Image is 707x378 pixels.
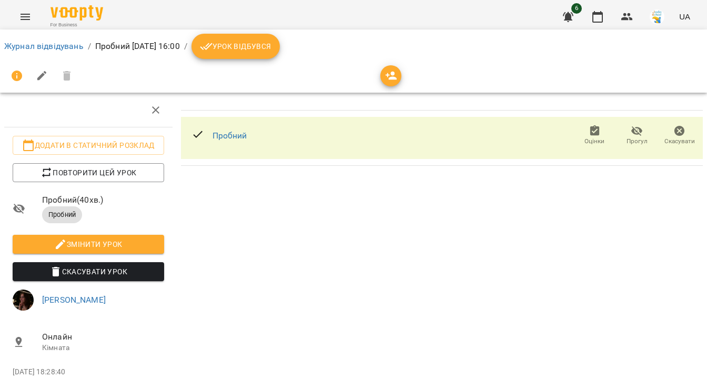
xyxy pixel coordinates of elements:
span: Додати в статичний розклад [21,139,156,152]
span: For Business [50,22,103,28]
button: Menu [13,4,38,29]
button: Скасувати [658,121,701,151]
li: / [88,40,91,53]
span: Скасувати [664,137,695,146]
button: Змінити урок [13,235,164,254]
p: Кімната [42,343,164,353]
span: Змінити урок [21,238,156,251]
nav: breadcrumb [4,34,703,59]
button: Скасувати Урок [13,262,164,281]
p: [DATE] 18:28:40 [13,367,164,377]
span: Прогул [627,137,648,146]
img: 1b79b5faa506ccfdadca416541874b02.jpg [13,290,34,311]
button: UA [675,7,694,26]
span: Онлайн [42,331,164,343]
img: Voopty Logo [50,5,103,21]
a: Журнал відвідувань [4,41,84,51]
li: / [184,40,187,53]
a: [PERSON_NAME] [42,295,106,305]
span: Урок відбувся [200,40,271,53]
span: Скасувати Урок [21,265,156,278]
span: UA [679,11,690,22]
span: Пробний ( 40 хв. ) [42,194,164,206]
span: 6 [571,3,582,14]
a: Пробний [213,131,247,141]
button: Повторити цей урок [13,163,164,182]
span: Повторити цей урок [21,166,156,179]
button: Урок відбувся [191,34,280,59]
img: 38072b7c2e4bcea27148e267c0c485b2.jpg [650,9,664,24]
p: Пробний [DATE] 16:00 [95,40,180,53]
button: Додати в статичний розклад [13,136,164,155]
button: Оцінки [573,121,616,151]
span: Пробний [42,210,82,220]
span: Оцінки [584,137,604,146]
button: Прогул [616,121,659,151]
